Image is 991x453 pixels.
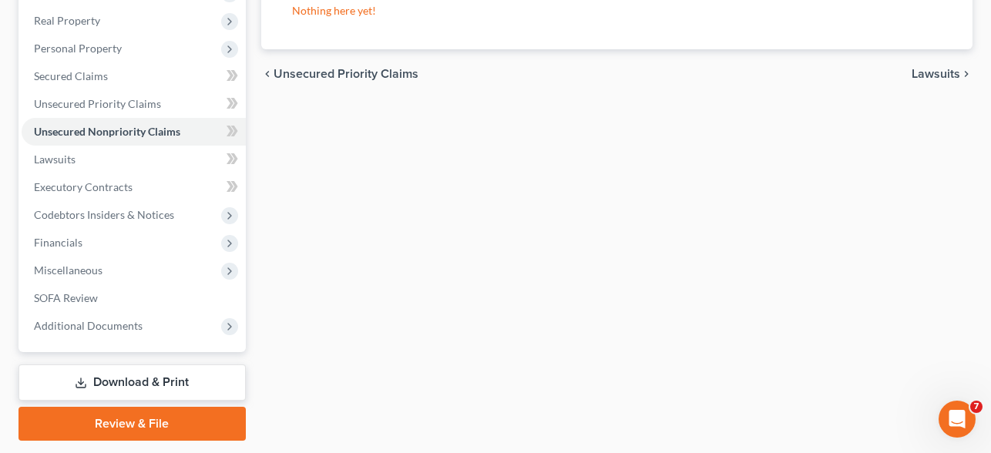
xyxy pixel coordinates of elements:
button: Lawsuits chevron_right [912,68,973,80]
span: SOFA Review [34,291,98,304]
iframe: Intercom live chat [939,401,976,438]
span: Unsecured Priority Claims [34,97,161,110]
span: Additional Documents [34,319,143,332]
a: Review & File [18,407,246,441]
p: Nothing here yet! [292,3,942,18]
span: Unsecured Priority Claims [274,68,418,80]
a: Unsecured Nonpriority Claims [22,118,246,146]
span: Secured Claims [34,69,108,82]
span: Codebtors Insiders & Notices [34,208,174,221]
span: Personal Property [34,42,122,55]
a: Download & Print [18,364,246,401]
span: Lawsuits [34,153,76,166]
span: Miscellaneous [34,263,102,277]
span: Lawsuits [912,68,960,80]
span: Financials [34,236,82,249]
a: SOFA Review [22,284,246,312]
button: chevron_left Unsecured Priority Claims [261,68,418,80]
span: Executory Contracts [34,180,133,193]
i: chevron_left [261,68,274,80]
a: Secured Claims [22,62,246,90]
a: Lawsuits [22,146,246,173]
a: Executory Contracts [22,173,246,201]
i: chevron_right [960,68,973,80]
a: Unsecured Priority Claims [22,90,246,118]
span: 7 [970,401,983,413]
span: Real Property [34,14,100,27]
span: Unsecured Nonpriority Claims [34,125,180,138]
